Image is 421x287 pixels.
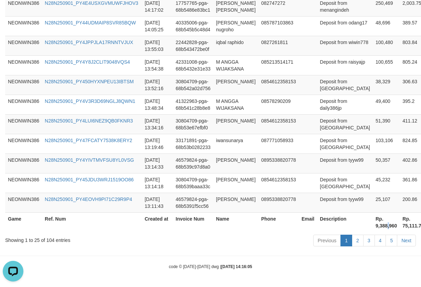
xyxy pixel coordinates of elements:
td: NEONWIN386 [5,114,42,134]
td: 087771058933 [259,134,299,153]
a: N28N250901_PY4E4USXGVMUWFJHOV3 [45,0,138,6]
a: N28N250901_PY4V3R3D69NGLJ8QWN1 [45,98,135,104]
td: [DATE] 13:55:03 [142,36,173,55]
td: [PERSON_NAME] [213,153,259,173]
td: iqbal raphido [213,36,259,55]
td: 41322963-pga-68b541c28b8e8 [173,95,213,114]
td: 25,107 [373,193,400,212]
td: 0895338820778 [259,193,299,212]
th: Rp. 9,388,960 [373,212,400,232]
a: 5 [386,235,397,246]
td: [DATE] 13:54:38 [142,55,173,75]
a: 4 [375,235,386,246]
th: Ref. Num [42,212,142,232]
a: 2 [352,235,364,246]
th: Email [299,212,317,232]
td: [DATE] 13:14:33 [142,153,173,173]
td: NEONWIN386 [5,75,42,95]
td: 49,400 [373,95,400,114]
td: 0854612358153 [259,114,299,134]
td: [DATE] 14:05:25 [142,16,173,36]
td: NEONWIN386 [5,95,42,114]
td: 40335006-pga-68b545b5c48d4 [173,16,213,36]
a: 1 [340,235,352,246]
td: 48,696 [373,16,400,36]
td: [PERSON_NAME] [213,173,259,193]
td: 100,480 [373,36,400,55]
td: [DATE] 13:48:34 [142,95,173,114]
td: Deposit from wiwin778 [317,36,373,55]
td: NEONWIN386 [5,55,42,75]
td: 50,357 [373,153,400,173]
button: Open LiveChat chat widget [3,3,23,23]
td: M ANGGA WIJAKSANA [213,95,259,114]
td: [PERSON_NAME] [213,75,259,95]
a: Next [397,235,416,246]
td: Deposit from [GEOGRAPHIC_DATA] [317,114,373,134]
td: 22442828-pga-68b543472be0f [173,36,213,55]
td: 08578290209 [259,95,299,114]
th: Created at [142,212,173,232]
a: N28N250901_PY4LUI6NEZ9QB0FKNR3 [45,118,133,124]
a: Previous [313,235,341,246]
strong: [DATE] 14:16:05 [221,264,252,269]
td: NEONWIN386 [5,16,42,36]
td: [PERSON_NAME] [213,193,259,212]
td: 30804709-pga-68b53e67efbf0 [173,114,213,134]
td: 30804709-pga-68b542a02d756 [173,75,213,95]
td: Deposit from tyyw99 [317,193,373,212]
th: Name [213,212,259,232]
td: [DATE] 13:52:16 [142,75,173,95]
td: 45,232 [373,173,400,193]
td: NEONWIN386 [5,193,42,212]
td: 38,329 [373,75,400,95]
td: 085787103863 [259,16,299,36]
td: Deposit from [GEOGRAPHIC_DATA] [317,173,373,193]
td: 46579824-pga-68b539c97d8a0 [173,153,213,173]
td: 33171891-pga-68b53b0282233 [173,134,213,153]
td: 085213514171 [259,55,299,75]
td: NEONWIN386 [5,153,42,173]
td: Deposit from [GEOGRAPHIC_DATA] [317,134,373,153]
a: N28N250901_PY47FCATY7538K8ERY2 [45,138,132,143]
td: [DATE] 13:11:43 [142,193,173,212]
td: 100,655 [373,55,400,75]
td: iwansunarya [213,134,259,153]
td: 0827261811 [259,36,299,55]
td: NEONWIN386 [5,134,42,153]
td: NEONWIN386 [5,36,42,55]
td: Deposit from odang17 [317,16,373,36]
a: 3 [363,235,375,246]
td: [PERSON_NAME] nugroho [213,16,259,36]
td: 46579824-pga-68b5391f5cc56 [173,193,213,212]
a: N28N250901_PY4YIVTMVFSU8YL0VSG [45,157,134,163]
td: [DATE] 13:19:46 [142,134,173,153]
td: [PERSON_NAME] [213,114,259,134]
th: Phone [259,212,299,232]
th: Game [5,212,42,232]
a: N28N250901_PY45JDU3WRJ1519OO86 [45,177,134,182]
div: Showing 1 to 25 of 104 entries [5,234,170,244]
td: Deposit from [GEOGRAPHIC_DATA] [317,75,373,95]
td: Deposit from daily386jp [317,95,373,114]
a: N28N250901_PY4JPPJLA17RNNTVJUX [45,40,133,45]
td: 42331008-pga-68b5432e31e33 [173,55,213,75]
a: N28N250901_PY4EOVH9PI71C29R9P4 [45,196,132,202]
td: [DATE] 13:34:16 [142,114,173,134]
a: N28N250901_PY4Y8J2CLIT9048VQS4 [45,59,130,65]
td: Deposit from tyyw99 [317,153,373,173]
td: 103,106 [373,134,400,153]
td: M ANGGA WIJAKSANA [213,55,259,75]
td: 0854612358153 [259,75,299,95]
a: N28N250901_PY450HYXNPEU13IBTSM [45,79,134,84]
td: [DATE] 13:14:18 [142,173,173,193]
td: Deposit from raisyajp [317,55,373,75]
td: 0895338820778 [259,153,299,173]
td: 51,390 [373,114,400,134]
td: NEONWIN386 [5,173,42,193]
td: 0854612358153 [259,173,299,193]
td: 30804709-pga-68b539baaa33c [173,173,213,193]
th: Invoice Num [173,212,213,232]
a: N28N250901_PY44UDMAIP8SVR85BQW [45,20,136,25]
th: Description [317,212,373,232]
